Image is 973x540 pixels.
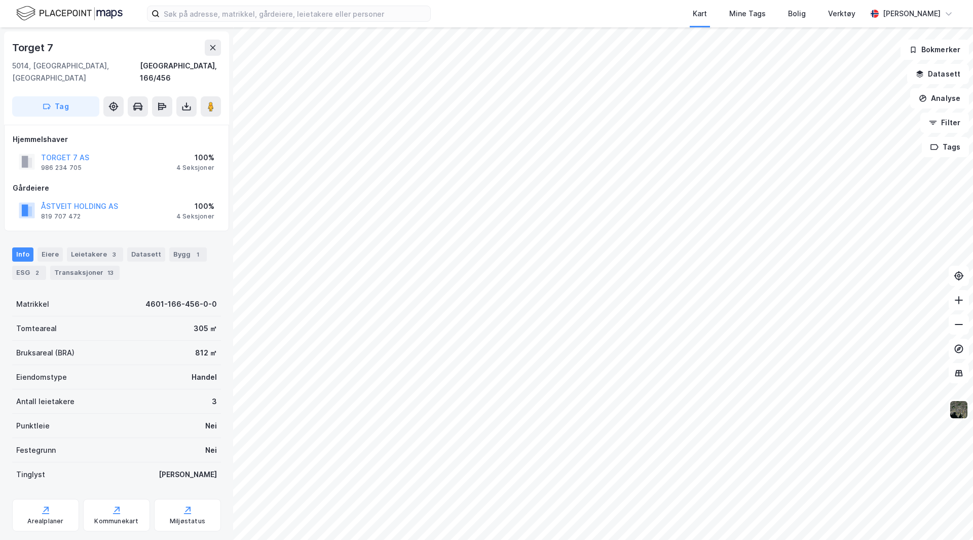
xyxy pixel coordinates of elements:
[693,8,707,20] div: Kart
[176,152,214,164] div: 100%
[109,249,119,260] div: 3
[788,8,806,20] div: Bolig
[192,371,217,383] div: Handel
[205,444,217,456] div: Nei
[159,469,217,481] div: [PERSON_NAME]
[16,371,67,383] div: Eiendomstype
[16,347,74,359] div: Bruksareal (BRA)
[169,247,207,262] div: Bygg
[195,347,217,359] div: 812 ㎡
[12,96,99,117] button: Tag
[16,322,57,335] div: Tomteareal
[16,469,45,481] div: Tinglyst
[32,268,42,278] div: 2
[922,491,973,540] div: Kontrollprogram for chat
[901,40,969,60] button: Bokmerker
[193,249,203,260] div: 1
[41,164,82,172] div: 986 234 705
[16,444,56,456] div: Festegrunn
[16,420,50,432] div: Punktleie
[12,247,33,262] div: Info
[140,60,221,84] div: [GEOGRAPHIC_DATA], 166/456
[27,517,63,525] div: Arealplaner
[127,247,165,262] div: Datasett
[922,491,973,540] iframe: Chat Widget
[176,164,214,172] div: 4 Seksjoner
[176,200,214,212] div: 100%
[145,298,217,310] div: 4601-166-456-0-0
[205,420,217,432] div: Nei
[194,322,217,335] div: 305 ㎡
[920,113,969,133] button: Filter
[729,8,766,20] div: Mine Tags
[13,182,220,194] div: Gårdeiere
[67,247,123,262] div: Leietakere
[105,268,116,278] div: 13
[910,88,969,109] button: Analyse
[160,6,430,21] input: Søk på adresse, matrikkel, gårdeiere, leietakere eller personer
[828,8,855,20] div: Verktøy
[16,395,74,408] div: Antall leietakere
[94,517,138,525] div: Kommunekart
[949,400,968,419] img: 9k=
[922,137,969,157] button: Tags
[907,64,969,84] button: Datasett
[50,266,120,280] div: Transaksjoner
[170,517,205,525] div: Miljøstatus
[41,212,81,221] div: 819 707 472
[38,247,63,262] div: Eiere
[16,5,123,22] img: logo.f888ab2527a4732fd821a326f86c7f29.svg
[13,133,220,146] div: Hjemmelshaver
[16,298,49,310] div: Matrikkel
[176,212,214,221] div: 4 Seksjoner
[883,8,941,20] div: [PERSON_NAME]
[12,40,55,56] div: Torget 7
[12,266,46,280] div: ESG
[212,395,217,408] div: 3
[12,60,140,84] div: 5014, [GEOGRAPHIC_DATA], [GEOGRAPHIC_DATA]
